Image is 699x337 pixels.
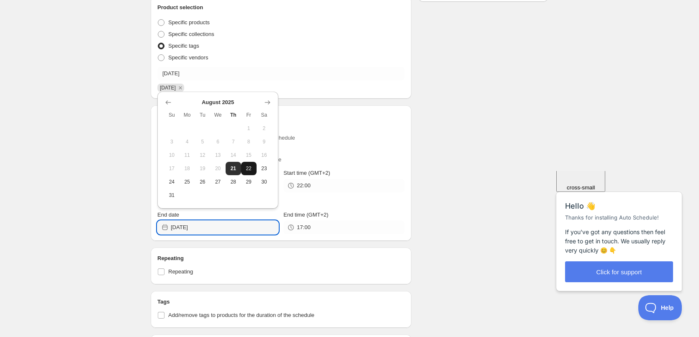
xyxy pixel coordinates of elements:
[257,135,272,148] button: Saturday August 9 2025
[164,135,180,148] button: Sunday August 3 2025
[195,162,211,175] button: Tuesday August 19 2025
[164,108,180,122] th: Sunday
[198,112,207,118] span: Tu
[260,125,269,132] span: 2
[244,125,253,132] span: 1
[167,165,176,172] span: 17
[229,112,238,118] span: Th
[168,54,208,61] span: Specific vendors
[638,295,682,320] iframe: Help Scout Beacon - Open
[157,112,405,120] h2: Active dates
[260,138,269,145] span: 9
[168,312,314,318] span: Add/remove tags to products for the duration of the schedule
[195,135,211,148] button: Tuesday August 5 2025
[244,138,253,145] span: 8
[229,179,238,185] span: 28
[213,152,222,158] span: 13
[167,179,176,185] span: 24
[195,108,211,122] th: Tuesday
[168,31,214,37] span: Specific collections
[213,179,222,185] span: 27
[167,192,176,199] span: 31
[183,179,192,185] span: 25
[241,108,257,122] th: Friday
[167,138,176,145] span: 3
[180,135,195,148] button: Monday August 4 2025
[157,254,405,263] h2: Repeating
[241,175,257,189] button: Friday August 29 2025
[164,189,180,202] button: Sunday August 31 2025
[229,165,238,172] span: 21
[183,112,192,118] span: Mo
[198,152,207,158] span: 12
[213,165,222,172] span: 20
[198,165,207,172] span: 19
[210,135,226,148] button: Wednesday August 6 2025
[260,152,269,158] span: 16
[226,148,241,162] button: Thursday August 14 2025
[177,84,184,92] button: Remove 22/08/2025
[241,135,257,148] button: Friday August 8 2025
[213,138,222,145] span: 6
[226,135,241,148] button: Thursday August 7 2025
[180,108,195,122] th: Monday
[257,108,272,122] th: Saturday
[283,212,328,218] span: End time (GMT+2)
[260,165,269,172] span: 23
[257,162,272,175] button: Saturday August 23 2025
[160,85,176,91] span: 22/08/2025
[226,175,241,189] button: Thursday August 28 2025
[183,138,192,145] span: 4
[167,112,176,118] span: Su
[183,152,192,158] span: 11
[210,162,226,175] button: Wednesday August 20 2025
[552,171,687,295] iframe: Help Scout Beacon - Messages and Notifications
[195,148,211,162] button: Tuesday August 12 2025
[226,108,241,122] th: Thursday
[180,162,195,175] button: Monday August 18 2025
[244,165,253,172] span: 22
[157,3,405,12] h2: Product selection
[164,175,180,189] button: Sunday August 24 2025
[183,165,192,172] span: 18
[168,268,193,275] span: Repeating
[157,212,179,218] span: End date
[241,148,257,162] button: Friday August 15 2025
[229,138,238,145] span: 7
[195,175,211,189] button: Tuesday August 26 2025
[210,108,226,122] th: Wednesday
[210,175,226,189] button: Wednesday August 27 2025
[198,138,207,145] span: 5
[180,148,195,162] button: Monday August 11 2025
[162,97,174,108] button: Show previous month, July 2025
[283,170,330,176] span: Start time (GMT+2)
[241,122,257,135] button: Friday August 1 2025
[210,148,226,162] button: Wednesday August 13 2025
[180,175,195,189] button: Monday August 25 2025
[167,152,176,158] span: 10
[164,148,180,162] button: Sunday August 10 2025
[260,179,269,185] span: 30
[244,179,253,185] span: 29
[262,97,273,108] button: Show next month, September 2025
[229,152,238,158] span: 14
[257,148,272,162] button: Saturday August 16 2025
[164,162,180,175] button: Sunday August 17 2025
[213,112,222,118] span: We
[226,162,241,175] button: Today Thursday August 21 2025
[257,122,272,135] button: Saturday August 2 2025
[244,112,253,118] span: Fr
[244,152,253,158] span: 15
[241,162,257,175] button: Friday August 22 2025
[157,298,405,306] h2: Tags
[168,19,210,26] span: Specific products
[198,179,207,185] span: 26
[260,112,269,118] span: Sa
[168,43,199,49] span: Specific tags
[257,175,272,189] button: Saturday August 30 2025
